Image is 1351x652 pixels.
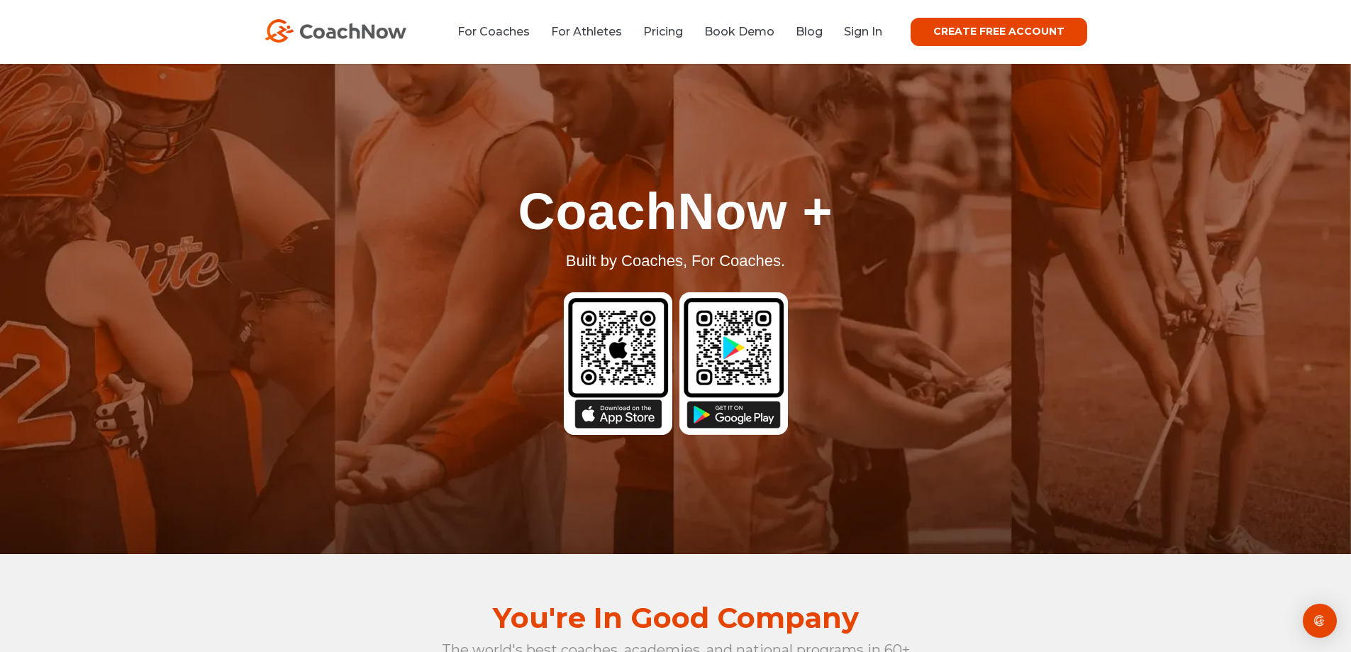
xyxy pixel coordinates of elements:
a: Pricing [643,25,683,38]
img: Get CoachNow on Google Play [679,292,788,435]
a: For Athletes [551,25,622,38]
div: Open Intercom Messenger [1303,604,1337,638]
img: Download CoachNow on the App Store [564,292,672,435]
a: CREATE FREE ACCOUNT [911,18,1087,46]
a: Blog [796,25,823,38]
a: Book Demo [704,25,774,38]
a: For Coaches [457,25,530,38]
img: CoachNow Logo [265,19,406,43]
h1: CoachNow + [250,181,1101,242]
a: Sign In [844,25,882,38]
p: Built by Coaches, For Coaches. [250,249,1101,272]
